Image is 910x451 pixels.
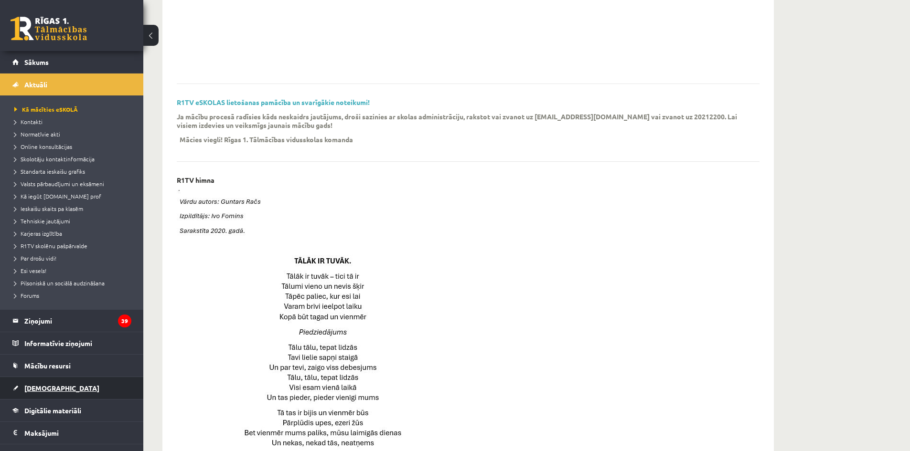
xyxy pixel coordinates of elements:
[12,73,131,95] a: Aktuāli
[14,229,134,238] a: Karjeras izglītība
[180,135,223,144] p: Mācies viegli!
[14,267,46,274] span: Esi vesels!
[14,230,62,237] span: Karjeras izglītība
[14,179,134,188] a: Valsts pārbaudījumi un eksāmeni
[12,422,131,444] a: Maksājumi
[14,192,134,200] a: Kā iegūt [DOMAIN_NAME] prof
[14,217,134,225] a: Tehniskie jautājumi
[14,180,104,188] span: Valsts pārbaudījumi un eksāmeni
[14,292,39,299] span: Forums
[14,155,95,163] span: Skolotāju kontaktinformācija
[14,192,101,200] span: Kā iegūt [DOMAIN_NAME] prof
[118,315,131,327] i: 39
[12,51,131,73] a: Sākums
[14,117,134,126] a: Kontakti
[14,204,134,213] a: Ieskaišu skaits pa klasēm
[14,254,56,262] span: Par drošu vidi!
[14,105,134,114] a: Kā mācīties eSKOLĀ
[24,80,47,89] span: Aktuāli
[14,241,134,250] a: R1TV skolēnu pašpārvalde
[14,143,72,150] span: Online konsultācijas
[14,105,78,113] span: Kā mācīties eSKOLĀ
[12,355,131,377] a: Mācību resursi
[14,217,70,225] span: Tehniskie jautājumi
[24,361,71,370] span: Mācību resursi
[24,58,49,66] span: Sākums
[14,279,134,287] a: Pilsoniskā un sociālā audzināšana
[14,205,83,212] span: Ieskaišu skaits pa klasēm
[14,155,134,163] a: Skolotāju kontaktinformācija
[12,377,131,399] a: [DEMOGRAPHIC_DATA]
[14,291,134,300] a: Forums
[14,279,105,287] span: Pilsoniskā un sociālā audzināšana
[24,310,131,332] legend: Ziņojumi
[177,112,745,129] p: Ja mācību procesā radīsies kāds neskaidrs jautājums, droši sazinies ar skolas administrāciju, rak...
[14,167,134,176] a: Standarta ieskaišu grafiks
[14,130,134,138] a: Normatīvie akti
[24,384,99,392] span: [DEMOGRAPHIC_DATA]
[12,399,131,421] a: Digitālie materiāli
[14,142,134,151] a: Online konsultācijas
[177,98,370,106] a: R1TV eSKOLAS lietošanas pamācība un svarīgākie noteikumi!
[24,422,131,444] legend: Maksājumi
[12,310,131,332] a: Ziņojumi39
[14,130,60,138] span: Normatīvie akti
[177,176,214,184] p: R1TV himna
[24,406,81,415] span: Digitālie materiāli
[12,332,131,354] a: Informatīvie ziņojumi
[24,332,131,354] legend: Informatīvie ziņojumi
[14,266,134,275] a: Esi vesels!
[14,242,87,250] span: R1TV skolēnu pašpārvalde
[14,168,85,175] span: Standarta ieskaišu grafiks
[11,17,87,41] a: Rīgas 1. Tālmācības vidusskola
[14,254,134,262] a: Par drošu vidi!
[224,135,353,144] p: Rīgas 1. Tālmācības vidusskolas komanda
[14,118,43,126] span: Kontakti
